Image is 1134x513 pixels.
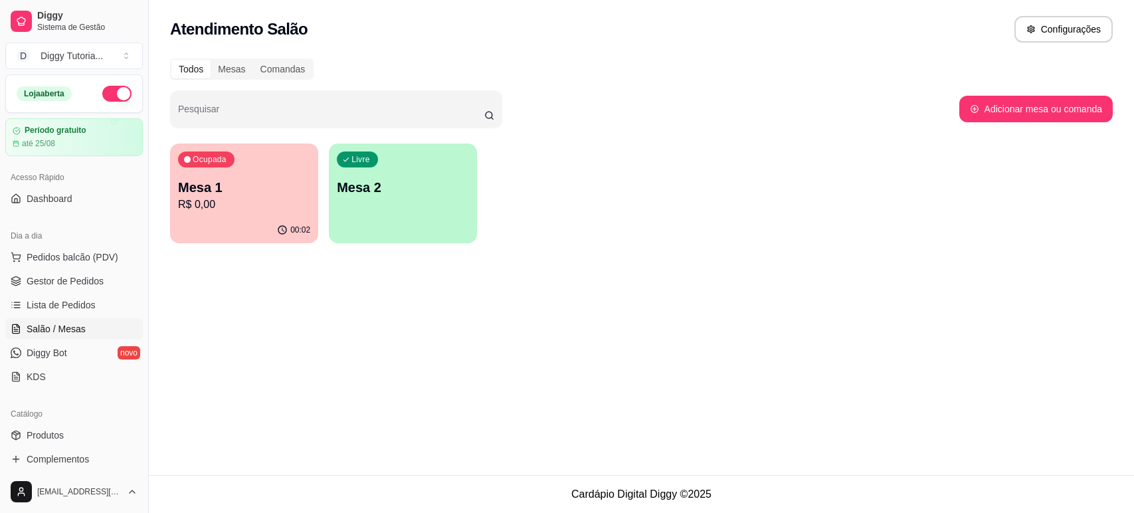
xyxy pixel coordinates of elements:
div: Diggy Tutoria ... [41,49,103,62]
span: Salão / Mesas [27,322,86,336]
p: R$ 0,00 [178,197,310,213]
div: Catálogo [5,403,143,425]
p: Mesa 2 [337,178,469,197]
button: Adicionar mesa ou comanda [959,96,1113,122]
a: KDS [5,366,143,387]
button: Pedidos balcão (PDV) [5,247,143,268]
button: OcupadaMesa 1R$ 0,0000:02 [170,144,318,243]
p: Ocupada [193,154,227,165]
p: Livre [351,154,370,165]
a: Dashboard [5,188,143,209]
article: Período gratuito [25,126,86,136]
span: Diggy Bot [27,346,67,359]
div: Comandas [253,60,313,78]
div: Acesso Rápido [5,167,143,188]
footer: Cardápio Digital Diggy © 2025 [149,475,1134,513]
button: Alterar Status [102,86,132,102]
span: D [17,49,30,62]
span: Pedidos balcão (PDV) [27,251,118,264]
button: Select a team [5,43,143,69]
span: Diggy [37,10,138,22]
span: [EMAIL_ADDRESS][DOMAIN_NAME] [37,486,122,497]
a: Produtos [5,425,143,446]
a: Diggy Botnovo [5,342,143,363]
h2: Atendimento Salão [170,19,308,40]
a: DiggySistema de Gestão [5,5,143,37]
span: Dashboard [27,192,72,205]
div: Loja aberta [17,86,72,101]
div: Dia a dia [5,225,143,247]
button: [EMAIL_ADDRESS][DOMAIN_NAME] [5,476,143,508]
p: Mesa 1 [178,178,310,197]
span: Gestor de Pedidos [27,274,104,288]
button: LivreMesa 2 [329,144,477,243]
div: Todos [171,60,211,78]
a: Gestor de Pedidos [5,270,143,292]
article: até 25/08 [22,138,55,149]
p: 00:02 [290,225,310,235]
span: Sistema de Gestão [37,22,138,33]
a: Complementos [5,449,143,470]
a: Período gratuitoaté 25/08 [5,118,143,156]
a: Lista de Pedidos [5,294,143,316]
button: Configurações [1014,16,1113,43]
span: Produtos [27,429,64,442]
div: Mesas [211,60,252,78]
span: Lista de Pedidos [27,298,96,312]
input: Pesquisar [178,108,484,121]
span: KDS [27,370,46,383]
a: Salão / Mesas [5,318,143,340]
span: Complementos [27,453,89,466]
